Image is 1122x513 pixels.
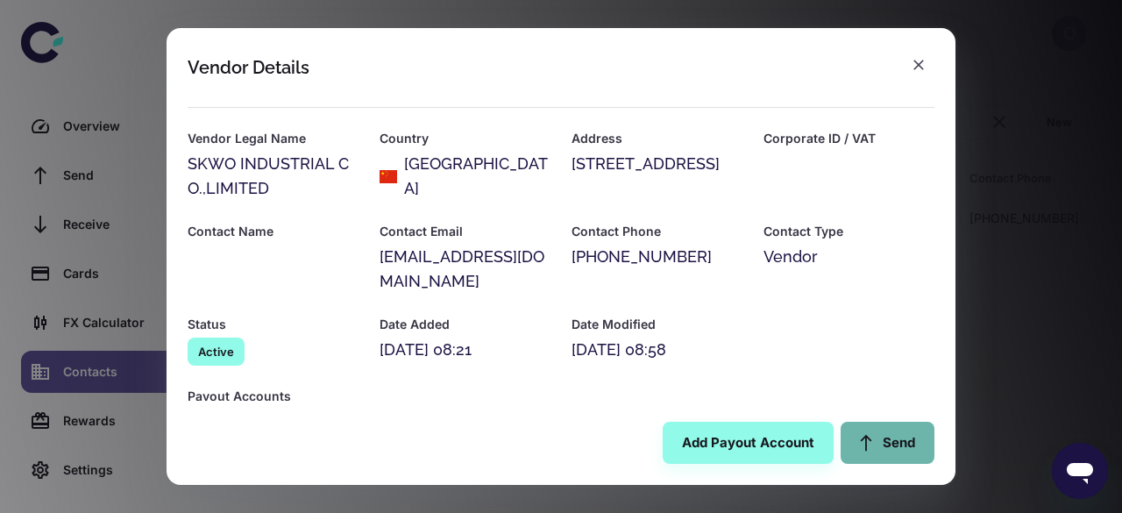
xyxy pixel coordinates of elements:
span: Active [188,343,245,360]
div: [STREET_ADDRESS] [572,152,742,176]
div: [PHONE_NUMBER] [572,245,742,269]
div: [DATE] 08:21 [380,338,550,362]
div: Vendor Details [188,57,309,78]
a: Send [841,422,934,464]
h6: Contact Type [763,222,934,241]
h6: Address [572,129,742,148]
h6: Contact Name [188,222,359,241]
button: Add Payout Account [663,422,834,464]
iframe: Button to launch messaging window [1052,443,1108,499]
h6: Contact Email [380,222,550,241]
span: Vendor [763,245,818,269]
div: SKWO INDUSTRIAL CO.,LIMITED [188,152,359,201]
h6: Vendor Legal Name [188,129,359,148]
div: [EMAIL_ADDRESS][DOMAIN_NAME] [380,245,550,294]
h6: Payout Accounts [188,387,934,406]
h6: Date Added [380,315,550,334]
h6: Contact Phone [572,222,742,241]
h6: Status [188,315,359,334]
h6: Country [380,129,550,148]
div: [GEOGRAPHIC_DATA] [404,152,550,201]
div: [DATE] 08:58 [572,338,742,362]
h6: Corporate ID / VAT [763,129,934,148]
h6: Date Modified [572,315,742,334]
